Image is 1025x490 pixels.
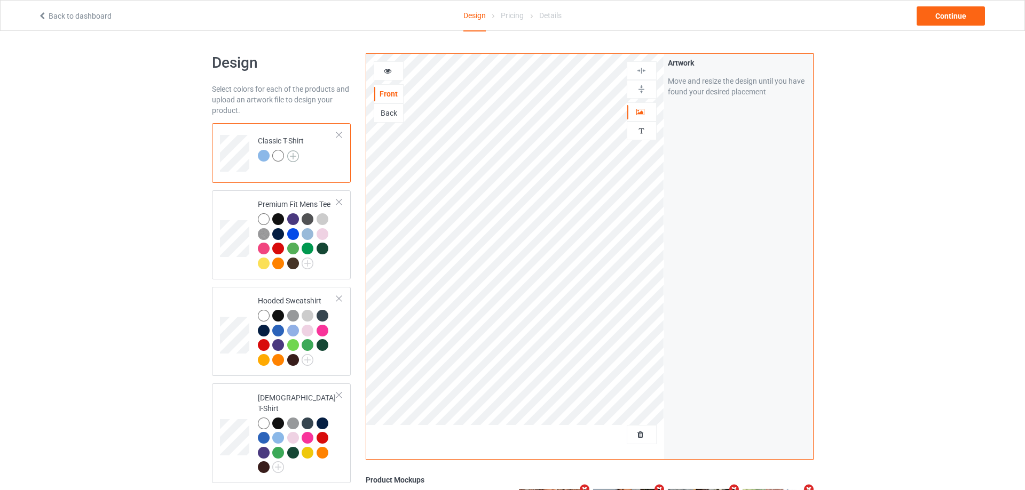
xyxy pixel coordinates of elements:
[463,1,486,31] div: Design
[212,287,351,376] div: Hooded Sweatshirt
[668,76,809,97] div: Move and resize the design until you have found your desired placement
[539,1,562,30] div: Details
[272,461,284,473] img: svg+xml;base64,PD94bWwgdmVyc2lvbj0iMS4wIiBlbmNvZGluZz0iVVRGLTgiPz4KPHN2ZyB3aWR0aD0iMjJweCIgaGVpZ2...
[212,53,351,73] h1: Design
[302,258,313,269] img: svg+xml;base64,PD94bWwgdmVyc2lvbj0iMS4wIiBlbmNvZGluZz0iVVRGLTgiPz4KPHN2ZyB3aWR0aD0iMjJweCIgaGVpZ2...
[636,126,646,136] img: svg%3E%0A
[258,392,337,472] div: [DEMOGRAPHIC_DATA] T-Shirt
[302,354,313,366] img: svg+xml;base64,PD94bWwgdmVyc2lvbj0iMS4wIiBlbmNvZGluZz0iVVRGLTgiPz4KPHN2ZyB3aWR0aD0iMjJweCIgaGVpZ2...
[212,383,351,483] div: [DEMOGRAPHIC_DATA] T-Shirt
[258,295,337,365] div: Hooded Sweatshirt
[636,84,646,94] img: svg%3E%0A
[38,12,112,20] a: Back to dashboard
[258,135,304,161] div: Classic T-Shirt
[501,1,524,30] div: Pricing
[212,123,351,183] div: Classic T-Shirt
[374,89,403,99] div: Front
[636,66,646,76] img: svg%3E%0A
[287,150,299,162] img: svg+xml;base64,PD94bWwgdmVyc2lvbj0iMS4wIiBlbmNvZGluZz0iVVRGLTgiPz4KPHN2ZyB3aWR0aD0iMjJweCIgaGVpZ2...
[668,58,809,68] div: Artwork
[374,108,403,118] div: Back
[917,6,985,26] div: Continue
[258,199,337,268] div: Premium Fit Mens Tee
[258,228,270,240] img: heather_texture.png
[366,475,813,485] div: Product Mockups
[212,190,351,279] div: Premium Fit Mens Tee
[212,84,351,116] div: Select colors for each of the products and upload an artwork file to design your product.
